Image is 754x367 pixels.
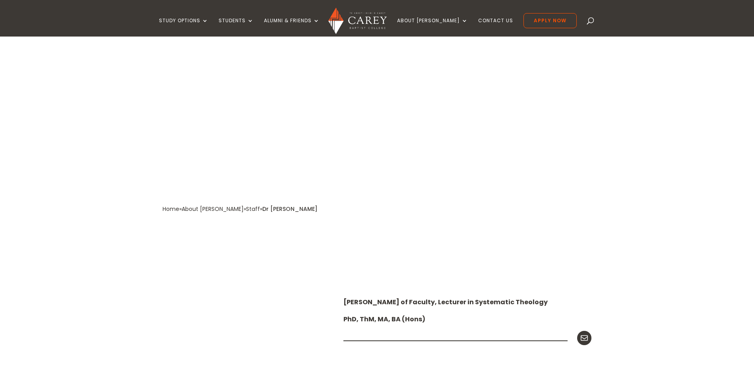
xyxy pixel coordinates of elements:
a: Contact Us [478,18,513,37]
div: Dr [PERSON_NAME] [262,204,318,214]
a: About [PERSON_NAME] [182,205,244,213]
a: Alumni & Friends [264,18,320,37]
a: Staff [246,205,260,213]
a: Apply Now [523,13,577,28]
div: » » » [163,204,262,214]
strong: PhD, ThM, MA, BA (Hons) [343,315,425,324]
a: Home [163,205,179,213]
strong: [PERSON_NAME] of Faculty, Lecturer in Systematic Theology [343,297,548,307]
a: About [PERSON_NAME] [397,18,468,37]
img: Carey Baptist College [328,8,387,34]
a: Students [219,18,254,37]
a: Study Options [159,18,208,37]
